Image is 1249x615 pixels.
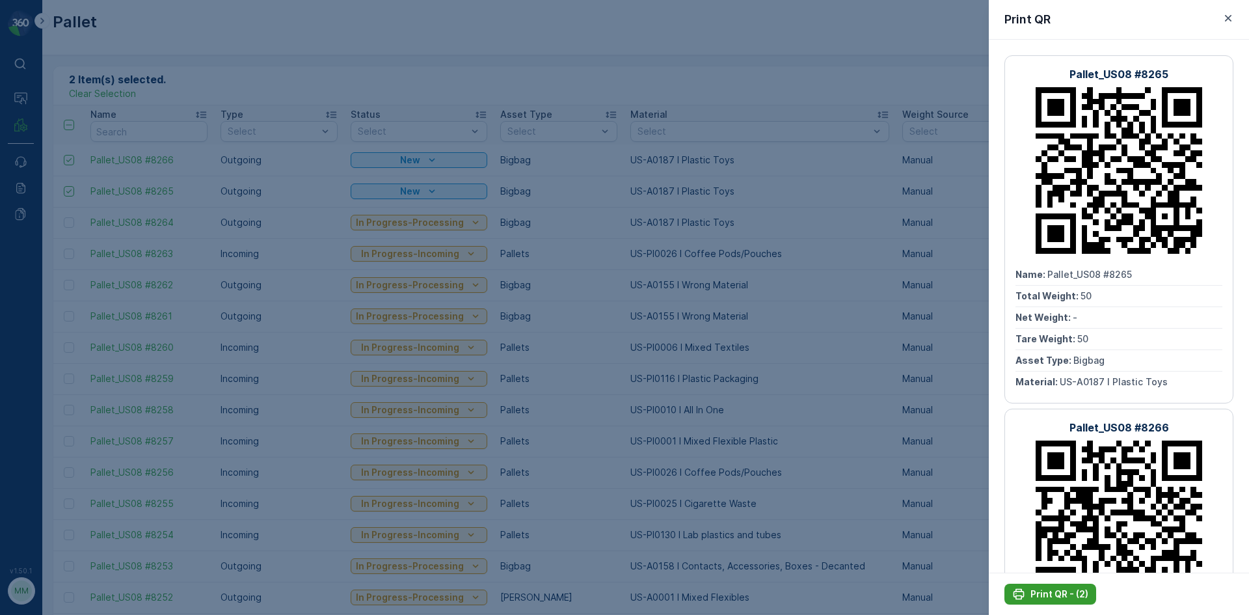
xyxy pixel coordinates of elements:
span: - [68,256,73,267]
span: Net Weight : [1015,312,1073,323]
span: Net Weight : [11,256,68,267]
span: Material : [1015,376,1060,387]
span: 50 [1081,290,1092,301]
span: Bigbag [69,299,100,310]
span: Asset Type : [1015,355,1073,366]
span: 50 [1077,333,1088,344]
span: Name : [11,213,43,225]
span: Tare Weight : [11,278,73,289]
span: Name : [1015,269,1047,280]
span: US-A0187 I Plastic Toys [1060,376,1168,387]
p: Pallet_US08 #8265 [1069,66,1168,82]
p: Print QR [1004,10,1051,29]
p: Pallet_US08 #8264 [574,11,673,27]
span: Pallet_US08 #8264 [43,213,129,225]
button: Print QR - (2) [1004,584,1096,605]
p: Print QR - (2) [1030,588,1088,601]
p: Pallet_US08 #8266 [1069,420,1169,435]
span: Tare Weight : [1015,333,1077,344]
span: - [1073,312,1077,323]
span: Total Weight : [11,235,76,246]
span: 50 [76,235,87,246]
span: US-A0187 I Plastic Toys [55,321,163,332]
span: Material : [11,321,55,332]
span: Pallet_US08 #8265 [1047,269,1132,280]
span: Asset Type : [11,299,69,310]
span: Total Weight : [1015,290,1081,301]
span: Bigbag [1073,355,1105,366]
span: 50 [73,278,84,289]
